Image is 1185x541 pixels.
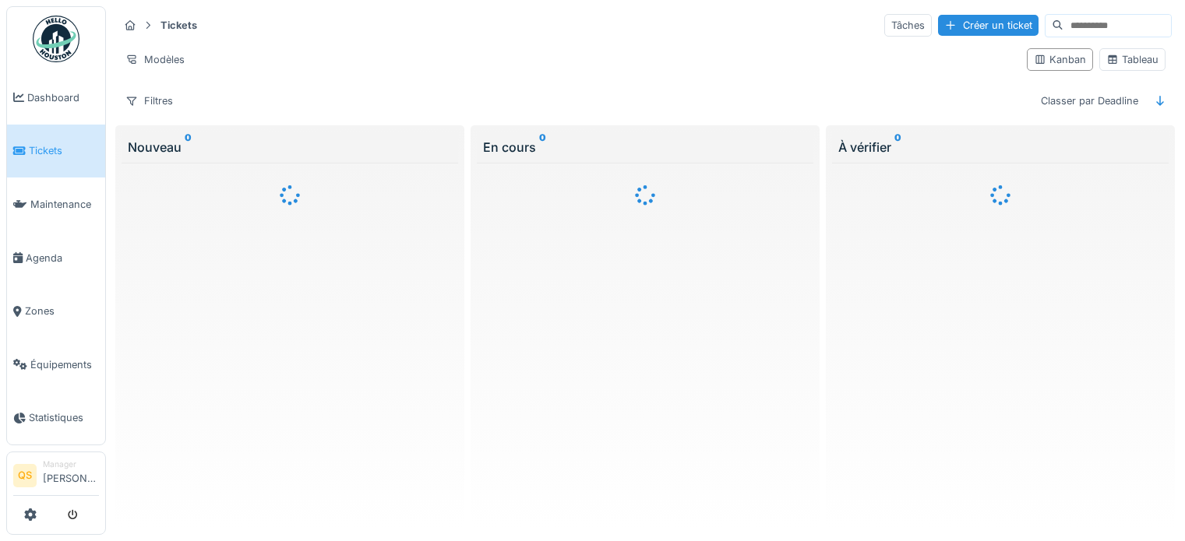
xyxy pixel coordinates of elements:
[7,125,105,178] a: Tickets
[26,251,99,265] span: Agenda
[1106,52,1159,67] div: Tableau
[27,90,99,105] span: Dashboard
[483,138,807,156] div: En cours
[33,16,79,62] img: Badge_color-CXgf-gQk.svg
[118,90,180,112] div: Filtres
[1034,90,1145,112] div: Classer par Deadline
[938,15,1039,36] div: Créer un ticket
[128,138,452,156] div: Nouveau
[7,392,105,445] a: Statistiques
[43,458,99,470] div: Manager
[7,284,105,338] a: Zones
[29,143,99,158] span: Tickets
[13,458,99,496] a: QS Manager[PERSON_NAME]
[185,138,192,156] sup: 0
[7,231,105,285] a: Agenda
[43,458,99,492] li: [PERSON_NAME]
[154,18,203,33] strong: Tickets
[838,138,1162,156] div: À vérifier
[30,197,99,212] span: Maintenance
[7,177,105,231] a: Maintenance
[13,464,37,487] li: QS
[118,48,192,71] div: Modèles
[25,304,99,318] span: Zones
[30,357,99,372] span: Équipements
[894,138,901,156] sup: 0
[539,138,546,156] sup: 0
[29,410,99,425] span: Statistiques
[1034,52,1086,67] div: Kanban
[7,71,105,125] a: Dashboard
[884,14,932,37] div: Tâches
[7,338,105,392] a: Équipements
